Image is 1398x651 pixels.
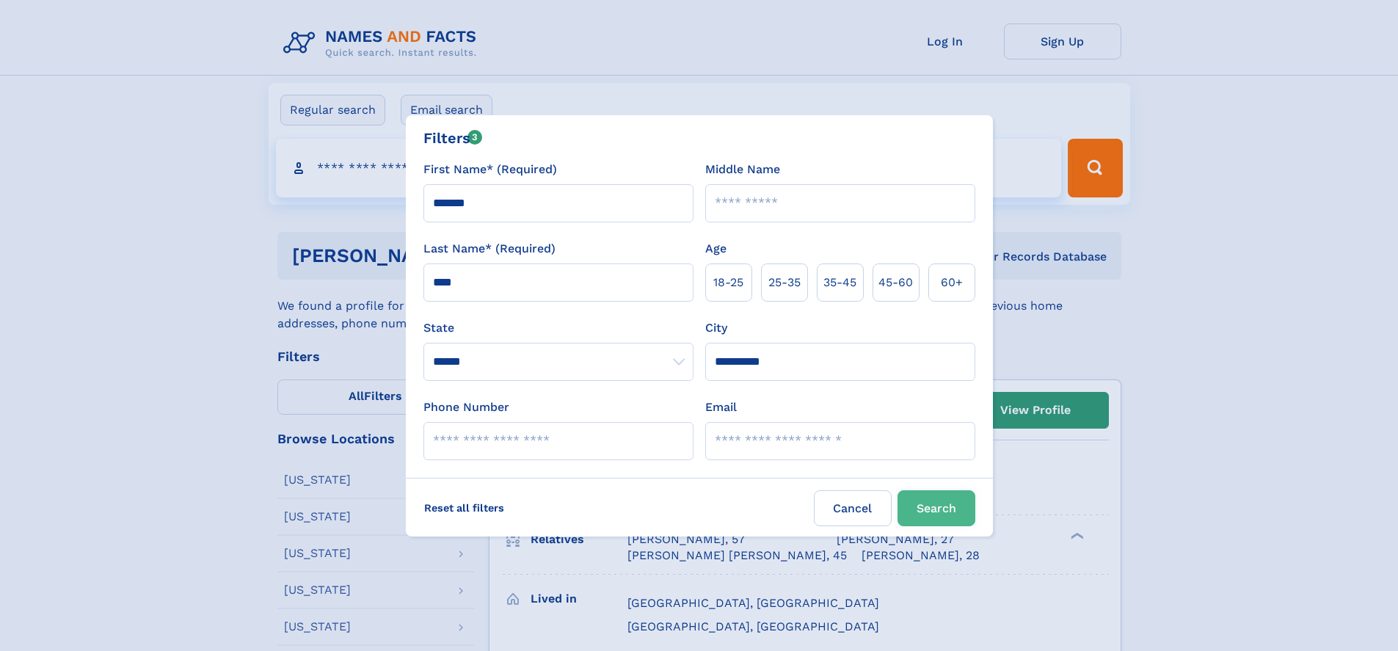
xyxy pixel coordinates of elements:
span: 35‑45 [823,274,856,291]
label: Reset all filters [415,490,514,525]
label: Email [705,399,737,416]
label: Cancel [814,490,892,526]
label: Phone Number [423,399,509,416]
button: Search [898,490,975,526]
label: Middle Name [705,161,780,178]
span: 25‑35 [768,274,801,291]
label: First Name* (Required) [423,161,557,178]
div: Filters [423,127,483,149]
label: Age [705,240,727,258]
label: City [705,319,727,337]
label: State [423,319,693,337]
span: 18‑25 [713,274,743,291]
span: 60+ [941,274,963,291]
label: Last Name* (Required) [423,240,556,258]
span: 45‑60 [878,274,913,291]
